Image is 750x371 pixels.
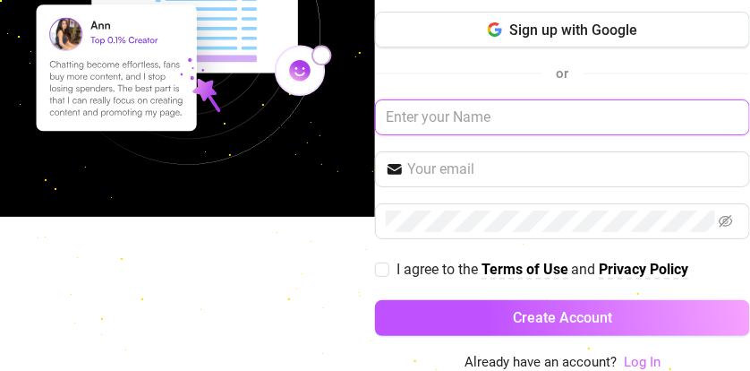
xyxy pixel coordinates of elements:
[375,12,750,47] button: Sign up with Google
[599,261,688,278] strong: Privacy Policy
[407,159,739,180] input: Your email
[482,261,568,278] strong: Terms of Use
[396,261,482,278] span: I agree to the
[513,309,612,326] span: Create Account
[557,65,569,82] span: or
[571,261,599,278] span: and
[599,261,688,280] a: Privacy Policy
[719,214,733,229] span: eye-invisible
[482,261,568,280] a: Terms of Use
[375,99,750,135] input: Enter your Name
[509,22,637,39] span: Sign up with Google
[624,354,661,370] a: Log In
[375,300,750,336] button: Create Account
